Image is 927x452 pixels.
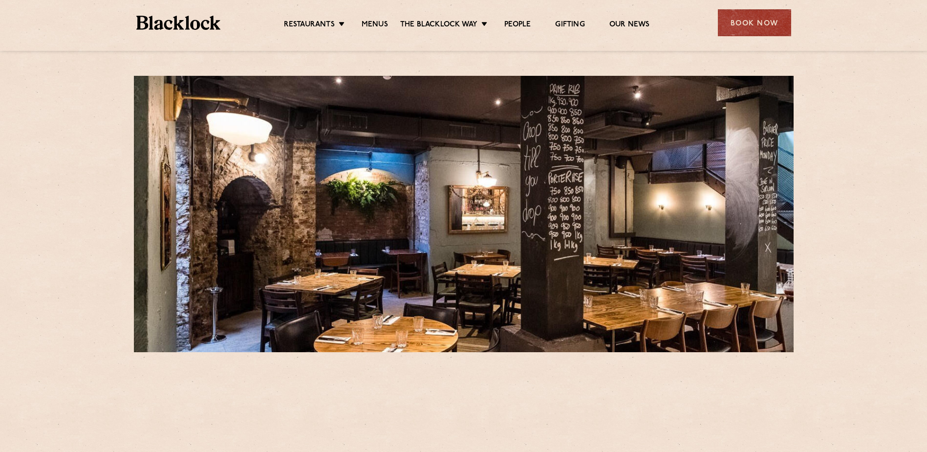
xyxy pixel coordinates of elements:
a: Menus [362,20,388,31]
a: The Blacklock Way [400,20,477,31]
a: People [504,20,531,31]
div: Book Now [718,9,791,36]
a: Restaurants [284,20,335,31]
img: BL_Textured_Logo-footer-cropped.svg [136,16,221,30]
a: Our News [609,20,650,31]
a: Gifting [555,20,584,31]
